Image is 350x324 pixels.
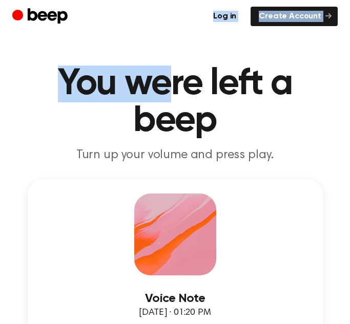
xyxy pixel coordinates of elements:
a: Beep [12,7,70,27]
a: Create Account [251,7,338,26]
span: [DATE] · 01:20 PM [139,308,211,317]
h3: Voice Note [42,292,308,306]
h1: You were left a beep [12,66,338,139]
a: Log in [205,7,244,26]
p: Turn up your volume and press play. [12,147,338,163]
